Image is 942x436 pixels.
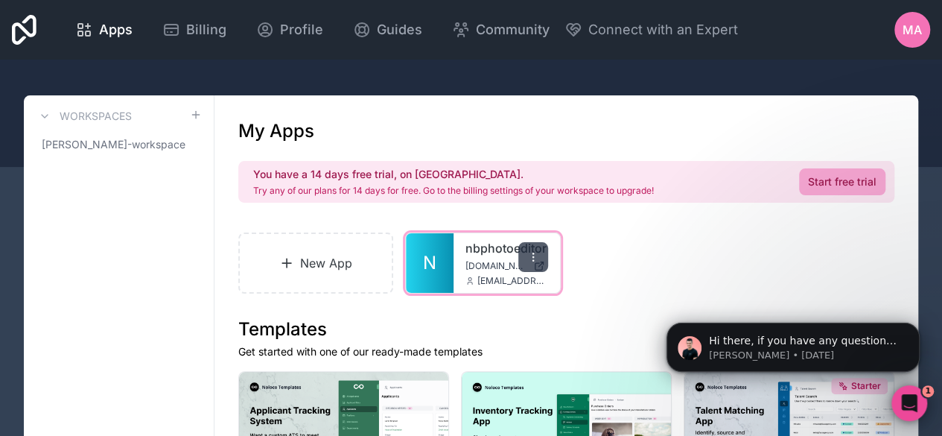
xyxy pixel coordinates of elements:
[922,385,934,397] span: 1
[476,19,550,40] span: Community
[60,109,132,124] h3: Workspaces
[253,167,654,182] h2: You have a 14 days free trial, on [GEOGRAPHIC_DATA].
[186,19,226,40] span: Billing
[423,251,436,275] span: N
[564,19,738,40] button: Connect with an Expert
[36,107,132,125] a: Workspaces
[341,13,434,46] a: Guides
[440,13,561,46] a: Community
[465,239,547,257] a: nbphotoeditor
[238,317,894,341] h1: Templates
[99,19,133,40] span: Apps
[36,131,202,158] a: [PERSON_NAME]-workspace
[238,119,314,143] h1: My Apps
[238,344,894,359] p: Get started with one of our ready-made templates
[150,13,238,46] a: Billing
[63,13,144,46] a: Apps
[477,275,547,287] span: [EMAIL_ADDRESS][DOMAIN_NAME]
[244,13,335,46] a: Profile
[465,260,547,272] a: [DOMAIN_NAME]
[644,291,942,396] iframe: Intercom notifications message
[891,385,927,421] iframe: Intercom live chat
[42,137,185,152] span: [PERSON_NAME]-workspace
[799,168,885,195] a: Start free trial
[238,233,393,294] a: New App
[253,185,654,197] p: Try any of our plans for 14 days for free. Go to the billing settings of your workspace to upgrade!
[465,260,526,272] span: [DOMAIN_NAME]
[406,233,454,293] a: N
[903,21,922,39] span: ma
[588,19,738,40] span: Connect with an Expert
[280,19,323,40] span: Profile
[377,19,422,40] span: Guides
